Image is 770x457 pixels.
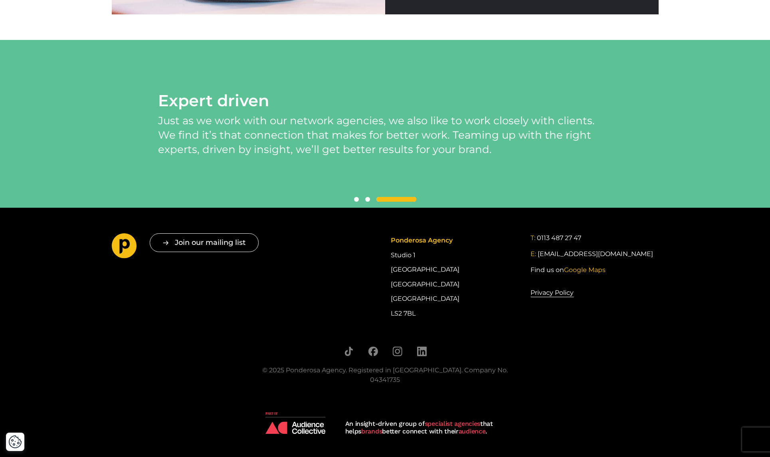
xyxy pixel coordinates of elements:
img: Audience Collective logo [265,412,325,434]
a: [EMAIL_ADDRESS][DOMAIN_NAME] [538,249,653,259]
a: Follow us on LinkedIn [417,346,427,356]
img: Revisit consent button [8,435,22,449]
a: Follow us on Facebook [368,346,378,356]
a: Go to homepage [112,233,137,261]
div: Expert driven [158,91,612,110]
strong: audience [459,427,486,435]
a: Find us onGoogle Maps [530,265,606,275]
strong: brands [361,427,382,435]
a: Follow us on Instagram [392,346,402,356]
span: Google Maps [564,266,606,274]
button: Cookie Settings [8,435,22,449]
span: E: [530,250,536,258]
p: Just as we work with our network agencies, we also like to work closely with clients. We find it’... [158,113,612,157]
span: Ponderosa Agency [391,236,453,244]
a: 0113 487 27 47 [537,233,581,243]
button: Join our mailing list [150,233,259,252]
div: Studio 1 [GEOGRAPHIC_DATA] [GEOGRAPHIC_DATA] [GEOGRAPHIC_DATA] LS2 7BL [391,233,519,321]
strong: specialist agencies [425,420,480,427]
a: Privacy Policy [530,288,574,298]
div: © 2025 Ponderosa Agency. Registered in [GEOGRAPHIC_DATA]. Company No. 04341735 [251,366,519,385]
div: An insight-driven group of that helps better connect with their . [345,420,505,435]
span: T: [530,234,535,242]
a: Follow us on TikTok [344,346,354,356]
